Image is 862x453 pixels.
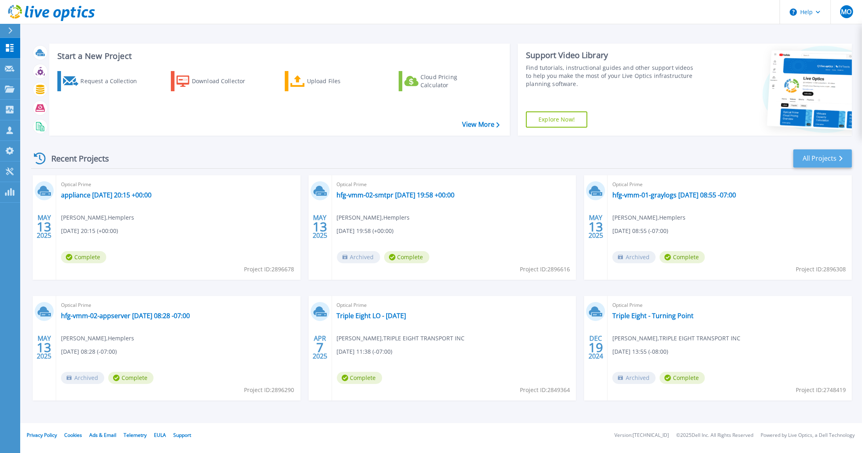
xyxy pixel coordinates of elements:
[612,347,668,356] span: [DATE] 13:55 (-08:00)
[61,334,134,343] span: [PERSON_NAME] , Hemplers
[61,226,118,235] span: [DATE] 20:15 (+00:00)
[337,312,406,320] a: Triple Eight LO - [DATE]
[37,223,51,230] span: 13
[337,334,465,343] span: [PERSON_NAME] , TRIPLE EIGHT TRANSPORT INC
[244,386,294,394] span: Project ID: 2896290
[588,333,603,362] div: DEC 2024
[64,432,82,438] a: Cookies
[612,372,656,384] span: Archived
[462,121,500,128] a: View More
[80,73,145,89] div: Request a Collection
[520,386,570,394] span: Project ID: 2849364
[37,344,51,351] span: 13
[589,223,603,230] span: 13
[612,334,740,343] span: [PERSON_NAME] , TRIPLE EIGHT TRANSPORT INC
[171,71,261,91] a: Download Collector
[244,265,294,274] span: Project ID: 2896678
[173,432,191,438] a: Support
[192,73,256,89] div: Download Collector
[337,191,455,199] a: hfg-vmm-02-smtpr [DATE] 19:58 +00:00
[61,213,134,222] span: [PERSON_NAME] , Hemplers
[796,386,846,394] span: Project ID: 2748419
[399,71,489,91] a: Cloud Pricing Calculator
[337,347,393,356] span: [DATE] 11:38 (-07:00)
[526,50,697,61] div: Support Video Library
[526,64,697,88] div: Find tutorials, instructional guides and other support videos to help you make the most of your L...
[526,111,587,128] a: Explore Now!
[61,180,296,189] span: Optical Prime
[61,312,190,320] a: hfg-vmm-02-appserver [DATE] 08:28 -07:00
[612,226,668,235] span: [DATE] 08:55 (-07:00)
[57,71,147,91] a: Request a Collection
[61,191,151,199] a: appliance [DATE] 20:15 +00:00
[89,432,116,438] a: Ads & Email
[337,372,382,384] span: Complete
[31,149,120,168] div: Recent Projects
[589,344,603,351] span: 19
[337,213,410,222] span: [PERSON_NAME] , Hemplers
[313,223,327,230] span: 13
[27,432,57,438] a: Privacy Policy
[614,433,669,438] li: Version: [TECHNICAL_ID]
[612,251,656,263] span: Archived
[36,212,52,241] div: MAY 2025
[337,251,380,263] span: Archived
[307,73,372,89] div: Upload Files
[796,265,846,274] span: Project ID: 2896308
[612,191,736,199] a: hfg-vmm-01-graylogs [DATE] 08:55 -07:00
[337,226,394,235] span: [DATE] 19:58 (+00:00)
[61,301,296,310] span: Optical Prime
[588,212,603,241] div: MAY 2025
[793,149,852,168] a: All Projects
[154,432,166,438] a: EULA
[612,301,847,310] span: Optical Prime
[124,432,147,438] a: Telemetry
[36,333,52,362] div: MAY 2025
[312,333,328,362] div: APR 2025
[108,372,153,384] span: Complete
[676,433,753,438] li: © 2025 Dell Inc. All Rights Reserved
[61,372,104,384] span: Archived
[337,301,572,310] span: Optical Prime
[520,265,570,274] span: Project ID: 2896616
[57,52,499,61] h3: Start a New Project
[761,433,855,438] li: Powered by Live Optics, a Dell Technology
[61,251,106,263] span: Complete
[660,372,705,384] span: Complete
[612,180,847,189] span: Optical Prime
[660,251,705,263] span: Complete
[337,180,572,189] span: Optical Prime
[285,71,375,91] a: Upload Files
[420,73,485,89] div: Cloud Pricing Calculator
[384,251,429,263] span: Complete
[61,347,117,356] span: [DATE] 08:28 (-07:00)
[612,213,685,222] span: [PERSON_NAME] , Hemplers
[841,8,851,15] span: MO
[316,344,324,351] span: 7
[312,212,328,241] div: MAY 2025
[612,312,694,320] a: Triple Eight - Turning Point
